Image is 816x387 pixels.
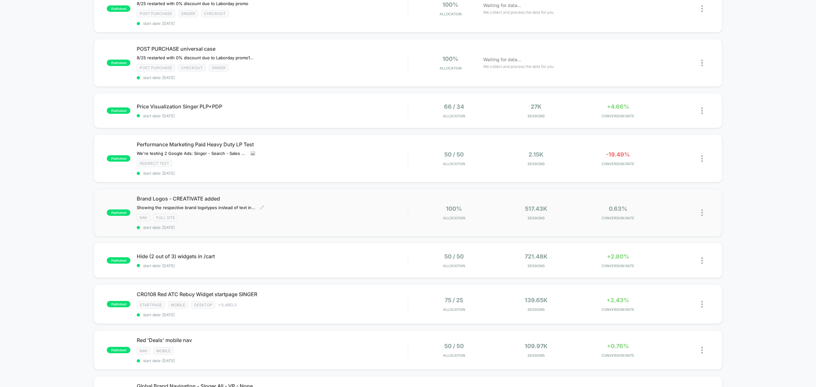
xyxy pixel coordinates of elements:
[137,358,408,363] span: start date: [DATE]
[497,264,575,268] span: Sessions
[178,10,198,17] span: Singer
[137,312,408,317] span: start date: [DATE]
[137,103,408,110] span: Price Visualization Singer PLP+PDP
[609,205,627,212] span: 0.63%
[525,205,547,212] span: 517.43k
[701,60,703,66] img: close
[579,307,657,312] span: CONVERSION RATE
[444,151,464,158] span: 50 / 50
[107,60,130,66] span: published
[137,46,408,52] span: POST PURCHASE universal case
[443,162,465,166] span: Allocation
[137,1,248,6] span: 8/25 restarted with 0% discount due to Laborday promo
[137,253,408,259] span: Hide (2 out of 3) widgets in /cart
[218,303,237,307] span: + 1 Labels
[446,205,462,212] span: 100%
[137,75,408,80] span: start date: [DATE]
[137,337,408,343] span: Red 'Deals' mobile nav
[701,155,703,162] img: close
[137,214,150,221] span: NAV
[497,353,575,358] span: Sessions
[701,301,703,308] img: close
[107,107,130,114] span: published
[701,257,703,264] img: close
[443,307,465,312] span: Allocation
[525,297,548,303] span: 139.65k
[137,151,246,156] span: We're testing 2 Google Ads: Singer - Search - Sales - Heavy Duty - Nonbrand and SINGER - PMax - H...
[191,301,215,309] span: Desktop
[528,151,543,158] span: 2.15k
[443,264,465,268] span: Allocation
[525,343,548,349] span: 109.97k
[444,253,464,260] span: 50 / 50
[137,64,175,71] span: Post Purchase
[483,2,521,9] span: Waiting for data...
[497,307,575,312] span: Sessions
[107,5,130,12] span: published
[137,347,150,354] span: NAV
[443,114,465,118] span: Allocation
[579,216,657,220] span: CONVERSION RATE
[701,107,703,114] img: close
[107,347,130,353] span: published
[153,214,178,221] span: Full site
[137,21,408,26] span: start date: [DATE]
[444,103,464,110] span: 66 / 34
[137,291,408,297] span: CRO108 Red ATC Rebuy Widget startpage SINGER
[607,297,629,303] span: +2.43%
[483,63,554,69] span: We collect and process the data for you
[497,162,575,166] span: Sessions
[445,297,463,303] span: 75 / 25
[579,114,657,118] span: CONVERSION RATE
[607,103,629,110] span: +4.66%
[443,353,465,358] span: Allocation
[443,216,465,220] span: Allocation
[137,113,408,118] span: start date: [DATE]
[168,301,188,309] span: Mobile
[579,264,657,268] span: CONVERSION RATE
[107,209,130,216] span: published
[137,205,255,210] span: Showing the respective brand logotypes instead of text in tabs
[107,155,130,162] span: published
[442,55,458,62] span: 100%
[137,10,175,17] span: Post Purchase
[137,141,408,148] span: Performance Marketing Paid Heavy Duty LP Test
[440,66,462,70] span: Allocation
[525,253,548,260] span: 721.48k
[440,12,462,16] span: Allocation
[701,209,703,216] img: close
[607,253,629,260] span: +2.80%
[607,343,629,349] span: +0.76%
[137,55,255,60] span: 8/25 restarted with 0% discount due to Laborday promo10% off 6% CR8/15 restarted to incl all top ...
[701,347,703,354] img: close
[107,301,130,307] span: published
[137,301,165,309] span: STARTPAGE
[137,171,408,176] span: start date: [DATE]
[107,257,130,264] span: published
[579,353,657,358] span: CONVERSION RATE
[178,64,206,71] span: checkout
[201,10,229,17] span: checkout
[483,56,521,63] span: Waiting for data...
[137,195,408,202] span: Brand Logos - CREATIVATE added
[497,114,575,118] span: Sessions
[497,216,575,220] span: Sessions
[137,160,172,167] span: Redirect Test
[579,162,657,166] span: CONVERSION RATE
[531,103,542,110] span: 27k
[483,9,554,15] span: We collect and process the data for you
[606,151,630,158] span: -19.49%
[153,347,173,354] span: Mobile
[137,263,408,268] span: start date: [DATE]
[444,343,464,349] span: 50 / 50
[209,64,229,71] span: Singer
[137,225,408,230] span: start date: [DATE]
[442,1,458,8] span: 100%
[701,5,703,12] img: close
